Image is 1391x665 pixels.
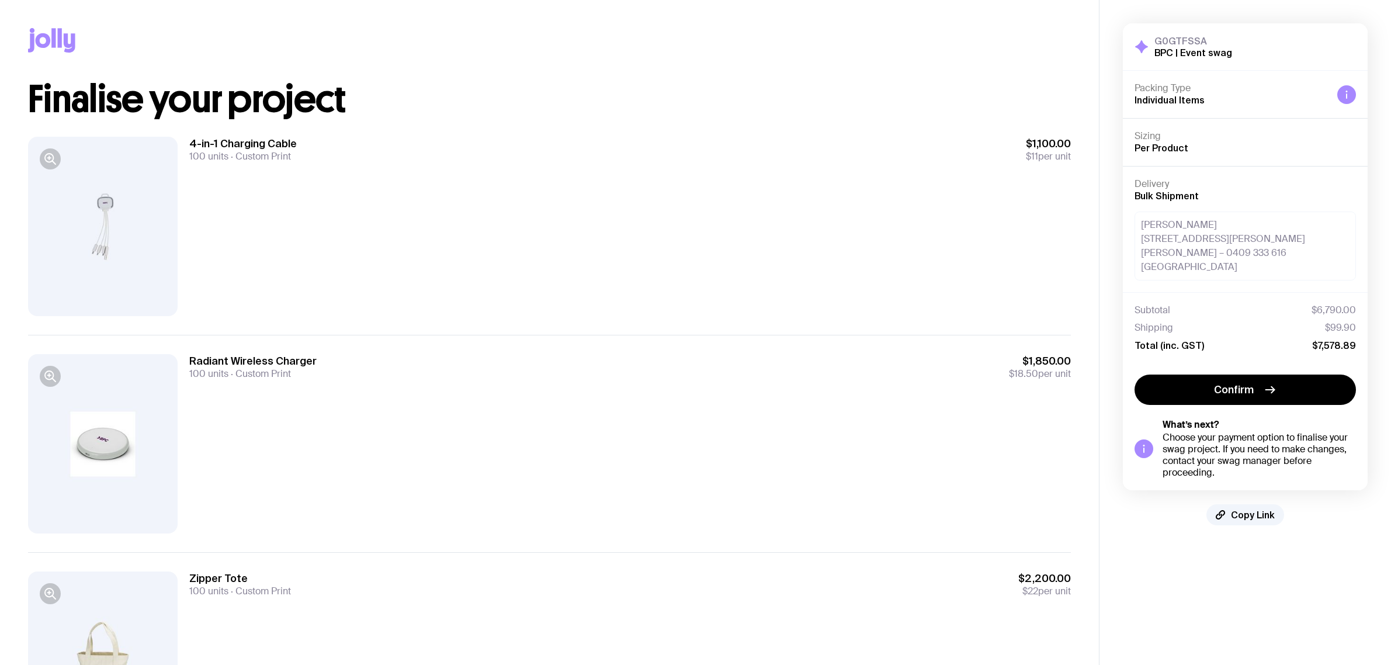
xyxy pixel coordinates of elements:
[189,137,297,151] h3: 4-in-1 Charging Cable
[1135,304,1170,316] span: Subtotal
[1026,137,1071,151] span: $1,100.00
[1312,340,1356,351] span: $7,578.89
[1022,585,1038,597] span: $22
[228,368,291,380] span: Custom Print
[1135,322,1173,334] span: Shipping
[1018,572,1071,586] span: $2,200.00
[1135,212,1356,280] div: [PERSON_NAME] [STREET_ADDRESS][PERSON_NAME][PERSON_NAME] – 0409 333 616 [GEOGRAPHIC_DATA]
[1026,150,1038,162] span: $11
[28,81,1071,118] h1: Finalise your project
[1135,82,1328,94] h4: Packing Type
[1154,35,1232,47] h3: G0GTFSSA
[1135,375,1356,405] button: Confirm
[189,150,228,162] span: 100 units
[1206,504,1284,525] button: Copy Link
[1135,191,1199,201] span: Bulk Shipment
[1231,509,1275,521] span: Copy Link
[1135,143,1188,153] span: Per Product
[1026,151,1071,162] span: per unit
[189,354,317,368] h3: Radiant Wireless Charger
[189,368,228,380] span: 100 units
[1325,322,1356,334] span: $99.90
[1163,419,1356,431] h5: What’s next?
[1009,368,1071,380] span: per unit
[1135,130,1356,142] h4: Sizing
[189,572,291,586] h3: Zipper Tote
[1135,340,1204,351] span: Total (inc. GST)
[189,585,228,597] span: 100 units
[1163,432,1356,479] div: Choose your payment option to finalise your swag project. If you need to make changes, contact yo...
[1135,95,1205,105] span: Individual Items
[1154,47,1232,58] h2: BPC | Event swag
[1009,368,1038,380] span: $18.50
[1018,586,1071,597] span: per unit
[228,150,291,162] span: Custom Print
[1214,383,1254,397] span: Confirm
[228,585,291,597] span: Custom Print
[1009,354,1071,368] span: $1,850.00
[1312,304,1356,316] span: $6,790.00
[1135,178,1356,190] h4: Delivery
